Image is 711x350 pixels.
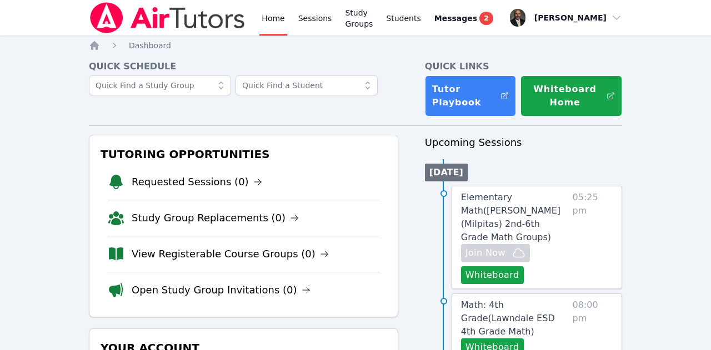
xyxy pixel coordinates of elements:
a: Dashboard [129,40,171,51]
span: 2 [479,12,493,25]
a: Tutor Playbook [425,75,517,116]
span: Math: 4th Grade ( Lawndale ESD 4th Grade Math ) [461,300,555,337]
button: Join Now [461,244,530,262]
a: Requested Sessions (0) [132,174,262,190]
h4: Quick Links [425,60,622,73]
span: Messages [434,13,477,24]
img: Air Tutors [89,2,246,33]
span: Dashboard [129,41,171,50]
li: [DATE] [425,164,468,181]
input: Quick Find a Study Group [89,75,231,95]
a: Math: 4th Grade(Lawndale ESD 4th Grade Math) [461,298,568,338]
nav: Breadcrumb [89,40,622,51]
button: Whiteboard [461,266,524,284]
a: Study Group Replacements (0) [132,210,299,226]
a: Elementary Math([PERSON_NAME] (Milpitas) 2nd-6th Grade Math Groups) [461,191,568,244]
h3: Tutoring Opportunities [98,144,389,164]
input: Quick Find a Student [236,75,378,95]
h4: Quick Schedule [89,60,398,73]
span: 05:25 pm [573,191,613,284]
span: Join Now [465,246,505,260]
a: Open Study Group Invitations (0) [132,282,311,298]
h3: Upcoming Sessions [425,135,622,150]
button: Whiteboard Home [520,75,622,116]
span: Elementary Math ( [PERSON_NAME] (Milpitas) 2nd-6th Grade Math Groups ) [461,192,560,242]
a: View Registerable Course Groups (0) [132,246,329,262]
